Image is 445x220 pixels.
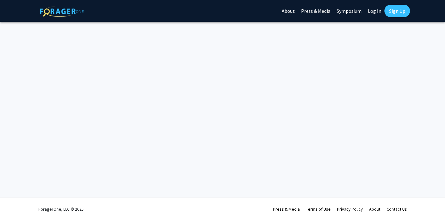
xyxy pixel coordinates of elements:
a: Sign Up [384,5,410,17]
a: About [369,206,380,212]
a: Terms of Use [306,206,331,212]
a: Privacy Policy [337,206,363,212]
a: Contact Us [387,206,407,212]
img: ForagerOne Logo [40,6,84,17]
div: ForagerOne, LLC © 2025 [38,198,84,220]
a: Press & Media [273,206,300,212]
